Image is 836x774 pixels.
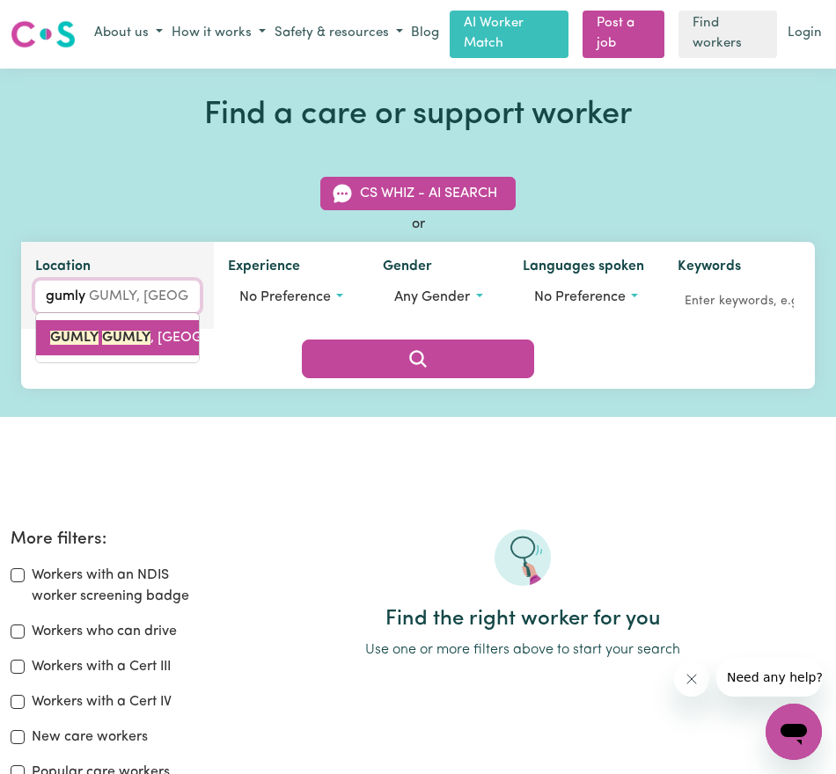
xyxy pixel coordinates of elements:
[11,529,199,550] h2: More filters:
[11,12,106,26] span: Need any help?
[678,11,777,58] a: Find workers
[450,11,568,58] a: AI Worker Match
[239,290,331,304] span: No preference
[583,11,664,58] a: Post a job
[90,19,167,48] button: About us
[35,256,91,281] label: Location
[383,256,432,281] label: Gender
[11,14,76,55] a: Careseekers logo
[220,639,826,661] p: Use one or more filters above to start your search
[716,658,822,697] iframe: Message from company
[228,281,355,314] button: Worker experience options
[784,20,825,47] a: Login
[407,20,443,47] a: Blog
[228,256,300,281] label: Experience
[383,281,494,314] button: Worker gender preference
[32,621,177,642] label: Workers who can drive
[523,256,644,281] label: Languages spoken
[21,97,815,135] h1: Find a care or support worker
[167,19,270,48] button: How it works
[32,565,199,607] label: Workers with an NDIS worker screening badge
[50,331,99,345] mark: GUMLY
[102,331,150,345] mark: GUMLY
[32,691,172,712] label: Workers with a Cert IV
[394,290,470,304] span: Any gender
[766,704,822,760] iframe: Button to launch messaging window
[35,281,200,312] input: Enter a suburb
[32,727,148,748] label: New care workers
[36,320,199,355] a: GUMLY GUMLY, New South Wales, 2652
[21,214,815,235] div: or
[674,661,709,697] iframe: Close message
[302,340,533,378] button: Search
[32,656,171,677] label: Workers with a Cert III
[220,607,826,632] h2: Find the right worker for you
[678,256,741,281] label: Keywords
[534,290,626,304] span: No preference
[320,177,516,210] button: CS Whiz - AI Search
[523,281,649,314] button: Worker language preferences
[270,19,407,48] button: Safety & resources
[678,288,801,315] input: Enter keywords, e.g. full name, interests
[35,312,200,363] div: menu-options
[11,18,76,50] img: Careseekers logo
[50,331,337,345] span: , [GEOGRAPHIC_DATA], 2652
